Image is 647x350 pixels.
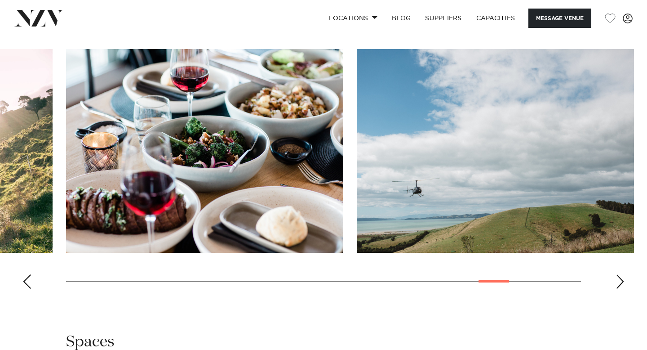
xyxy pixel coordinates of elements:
[418,9,469,28] a: SUPPLIERS
[357,49,634,253] swiper-slide: 26 / 30
[322,9,385,28] a: Locations
[528,9,591,28] button: Message Venue
[14,10,63,26] img: nzv-logo.png
[469,9,523,28] a: Capacities
[385,9,418,28] a: BLOG
[66,49,343,253] swiper-slide: 25 / 30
